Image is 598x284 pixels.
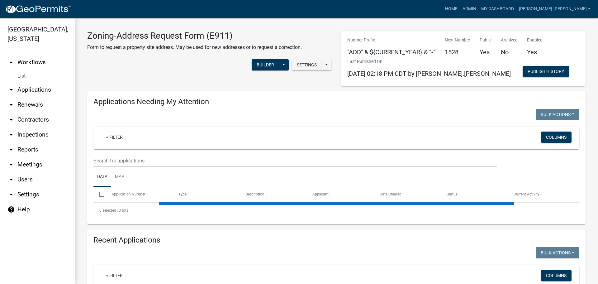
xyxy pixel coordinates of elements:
i: help [7,206,15,213]
span: Status [447,192,458,196]
span: 0 selected / [99,208,119,213]
input: Search for applications [93,154,497,167]
a: My Dashboard [479,3,516,15]
i: arrow_drop_down [7,191,15,198]
p: Last Published On [347,58,511,65]
div: 0 total [93,203,579,218]
datatable-header-cell: Date Created [373,187,440,202]
button: Publish History [523,66,569,77]
span: [DATE] 02:18 PM CDT by [PERSON_NAME].[PERSON_NAME] [347,70,511,77]
datatable-header-cell: Description [240,187,306,202]
datatable-header-cell: Current Activity [508,187,575,202]
datatable-header-cell: Application Number [105,187,172,202]
i: arrow_drop_down [7,116,15,123]
datatable-header-cell: Select [93,187,105,202]
h4: Applications Needing My Attention [93,97,579,106]
button: Bulk Actions [536,247,579,258]
a: Home [443,3,460,15]
wm-modal-confirm: Workflow Publish History [523,70,569,75]
i: arrow_drop_up [7,59,15,66]
a: Data [93,167,111,187]
button: Columns [541,270,572,281]
datatable-header-cell: Applicant [306,187,373,202]
p: Number Prefix [347,37,435,43]
i: arrow_drop_down [7,86,15,94]
i: arrow_drop_down [7,101,15,108]
datatable-header-cell: Type [173,187,240,202]
h5: 1528 [445,48,470,56]
h5: Yes [527,48,543,56]
i: arrow_drop_down [7,161,15,168]
h5: No [501,48,518,56]
i: arrow_drop_down [7,176,15,183]
span: Date Created [380,192,401,196]
a: + Filter [101,270,128,281]
p: Form to request a property site address. May be used for new addresses or to request a correction. [87,44,302,51]
i: arrow_drop_down [7,131,15,138]
button: Columns [541,132,572,143]
span: Current Activity [514,192,539,196]
p: Next Number [445,37,470,43]
p: Archived [501,37,518,43]
a: + Filter [101,132,128,143]
h4: Recent Applications [93,236,579,245]
h5: "ADD" & ${CURRENT_YEAR} & “-” [347,48,435,56]
a: Admin [460,3,479,15]
span: Description [245,192,264,196]
button: Bulk Actions [536,109,579,120]
a: [PERSON_NAME].[PERSON_NAME] [516,3,593,15]
i: arrow_drop_down [7,146,15,153]
span: Applicant [312,192,329,196]
button: Builder [252,59,279,70]
p: Public [480,37,491,43]
h3: Zoning-Address Request Form (E911) [87,31,302,41]
datatable-header-cell: Status [441,187,508,202]
h5: Yes [480,48,491,56]
button: Settings [292,59,322,70]
p: Enabled [527,37,543,43]
a: Map [111,167,128,187]
span: Type [178,192,187,196]
span: Application Number [112,192,145,196]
